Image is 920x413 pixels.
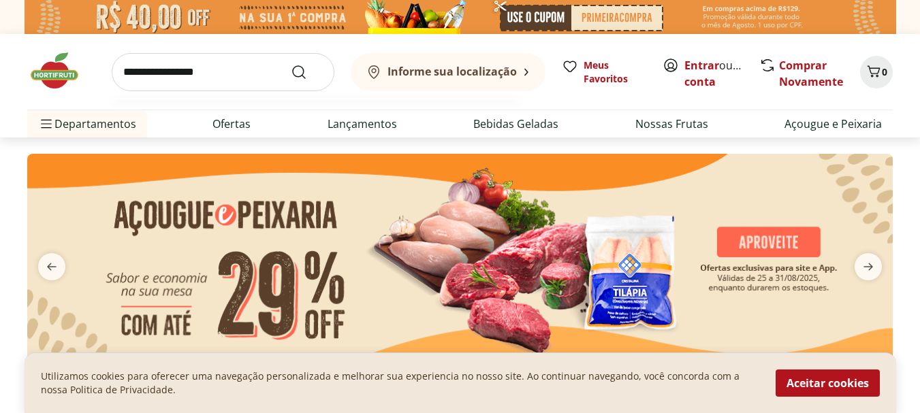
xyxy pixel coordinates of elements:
[387,64,517,79] b: Informe sua localização
[684,57,745,90] span: ou
[784,116,882,132] a: Açougue e Peixaria
[562,59,646,86] a: Meus Favoritos
[860,56,893,88] button: Carrinho
[684,58,759,89] a: Criar conta
[112,53,334,91] input: search
[27,50,95,91] img: Hortifruti
[27,253,76,280] button: previous
[38,108,136,140] span: Departamentos
[844,253,893,280] button: next
[38,108,54,140] button: Menu
[291,64,323,80] button: Submit Search
[684,58,719,73] a: Entrar
[41,369,759,397] p: Utilizamos cookies para oferecer uma navegação personalizada e melhorar sua experiencia no nosso ...
[584,59,646,86] span: Meus Favoritos
[212,116,251,132] a: Ofertas
[882,65,887,78] span: 0
[27,154,893,363] img: açougue
[776,369,880,397] button: Aceitar cookies
[473,116,558,132] a: Bebidas Geladas
[351,53,545,91] button: Informe sua localização
[328,116,397,132] a: Lançamentos
[779,58,843,89] a: Comprar Novamente
[635,116,708,132] a: Nossas Frutas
